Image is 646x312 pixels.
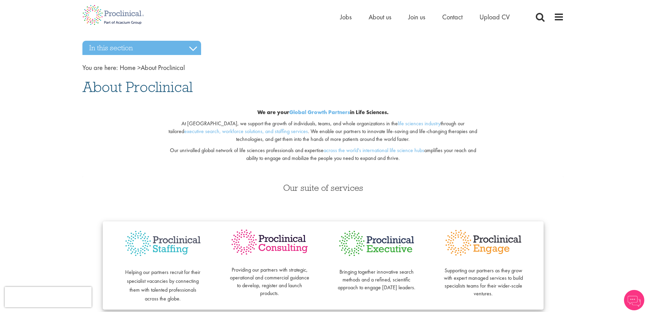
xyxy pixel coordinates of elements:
img: Proclinical Staffing [123,228,203,259]
a: life sciences industry [398,120,441,127]
a: Contact [442,13,463,21]
a: breadcrumb link to Home [120,63,136,72]
p: Supporting our partners as they grow with expert managed services to build specialists teams for ... [444,259,523,298]
h3: In this section [82,41,201,55]
a: About us [369,13,391,21]
img: Proclinical Consulting [230,228,310,256]
a: Upload CV [479,13,510,21]
a: Global Growth Partners [289,109,350,116]
span: About Proclinical [120,63,185,72]
img: Proclinical Executive [337,228,416,259]
span: You are here: [82,63,118,72]
p: Providing our partners with strategic, operational and commercial guidance to develop, register a... [230,259,310,297]
iframe: reCAPTCHA [5,287,92,307]
span: Helping our partners recruit for their specialist vacancies by connecting them with talented prof... [125,269,200,302]
img: Proclinical Engage [444,228,523,257]
p: Our unrivalled global network of life sciences professionals and expertise amplifies your reach a... [164,147,482,162]
a: Join us [408,13,425,21]
p: At [GEOGRAPHIC_DATA], we support the growth of individuals, teams, and whole organizations in the... [164,120,482,143]
h3: Our suite of services [82,183,564,192]
a: Jobs [340,13,352,21]
span: > [137,63,141,72]
span: About Proclinical [82,78,193,96]
b: We are your in Life Sciences. [257,109,389,116]
p: Bringing together innovative search methods and a refined, scientific approach to engage [DATE] l... [337,260,416,291]
a: across the world's international life science hubs [324,147,424,154]
img: Chatbot [624,290,644,310]
a: executive search, workforce solutions, and staffing services [184,128,308,135]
